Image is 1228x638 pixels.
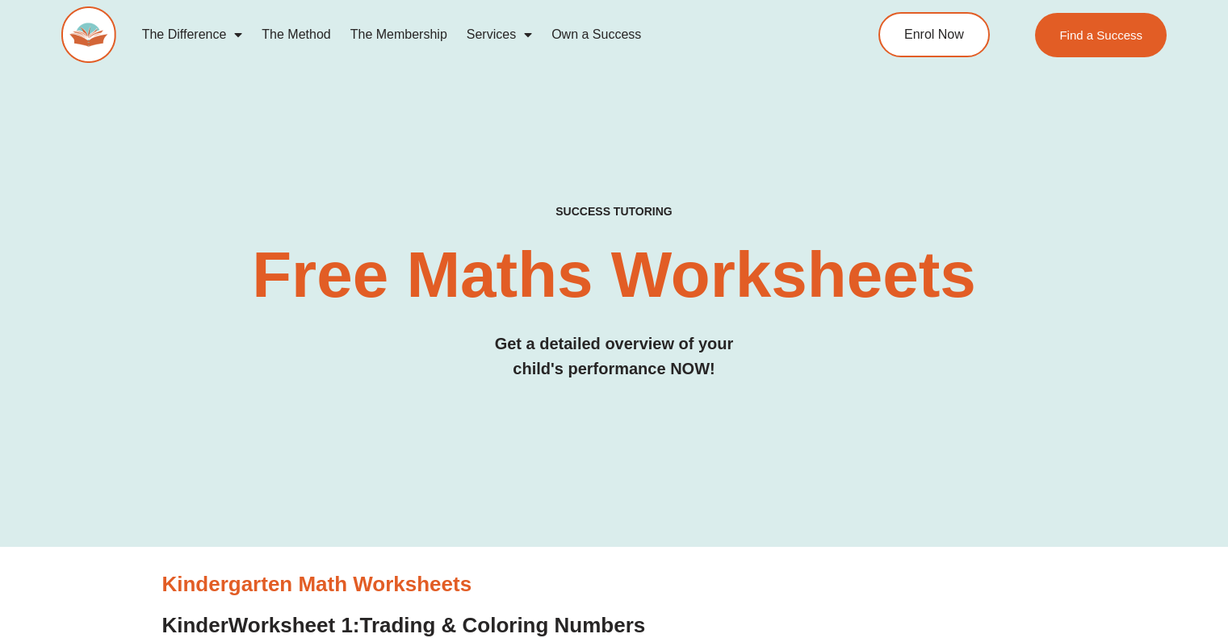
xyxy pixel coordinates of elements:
[542,16,651,53] a: Own a Success
[228,613,360,637] span: Worksheet 1:
[61,332,1167,382] h3: Get a detailed overview of your child's performance NOW!
[360,613,646,637] span: Trading & Coloring Numbers
[61,243,1167,307] h2: Free Maths Worksheets​
[132,16,815,53] nav: Menu
[162,613,228,637] span: Kinder
[1035,13,1167,57] a: Find a Success
[162,571,1067,598] h3: Kindergarten Math Worksheets
[1059,29,1142,41] span: Find a Success
[1147,561,1228,638] iframe: Chat Widget
[904,28,964,41] span: Enrol Now
[252,16,340,53] a: The Method
[878,12,990,57] a: Enrol Now
[341,16,457,53] a: The Membership
[457,16,542,53] a: Services
[61,205,1167,219] h4: SUCCESS TUTORING​
[162,613,646,637] a: KinderWorksheet 1:Trading & Coloring Numbers
[132,16,253,53] a: The Difference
